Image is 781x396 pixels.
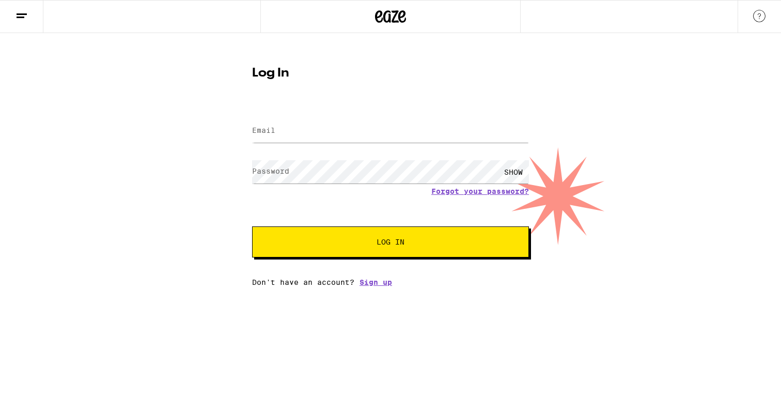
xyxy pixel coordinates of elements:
span: Hi. Need any help? [6,7,74,16]
div: Don't have an account? [252,278,529,286]
div: SHOW [498,160,529,184]
button: Log In [252,226,529,257]
label: Email [252,126,275,134]
a: Sign up [360,278,392,286]
span: Log In [377,238,404,246]
label: Password [252,167,289,175]
a: Forgot your password? [431,187,529,195]
h1: Log In [252,67,529,80]
input: Email [252,119,529,143]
